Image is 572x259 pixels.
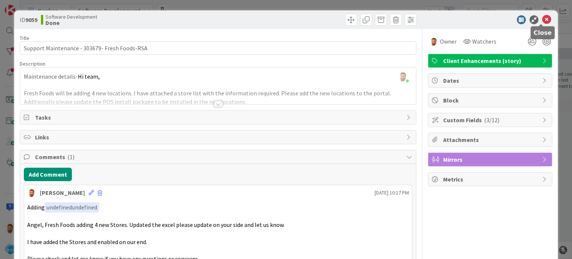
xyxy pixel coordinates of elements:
[429,37,438,46] img: AS
[443,56,538,65] span: Client Enhancements (story)
[45,20,97,26] b: Done
[484,116,499,124] span: ( 3/12 )
[35,113,402,122] span: Tasks
[375,189,409,197] span: [DATE] 10:17 PM
[443,135,538,144] span: Attachments
[35,133,402,142] span: Links
[443,116,538,124] span: Custom Fields
[398,71,408,82] img: XQnMoIyljuWWkMzYLB6n4fjicomZFlZU.png
[78,73,100,80] span: Hi team,
[27,188,36,197] img: AS
[20,35,29,41] label: Title
[47,203,97,211] span: undefined
[472,37,496,46] span: Watchers
[20,15,37,24] span: ID
[40,188,85,197] div: [PERSON_NAME]
[440,37,457,46] span: Owner
[25,16,37,23] b: 9059
[443,76,538,85] span: Dates
[67,153,74,161] span: ( 1 )
[443,175,538,184] span: Metrics
[27,203,99,211] span: Adding
[443,155,538,164] span: Mirrors
[27,238,147,246] span: I have added the Stores and enabled on our end.
[534,29,552,36] h5: Close
[24,72,412,81] p: Maintenance details-
[45,14,97,20] span: Software Development
[47,203,72,211] span: undefined
[20,60,45,67] span: Description
[35,152,402,161] span: Comments
[443,96,538,105] span: Block
[27,221,285,228] span: Angel, Fresh Foods adding 4 new Stores. Updated the excel please update on your side and let us k...
[20,41,416,55] input: type card name here...
[24,168,72,181] button: Add Comment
